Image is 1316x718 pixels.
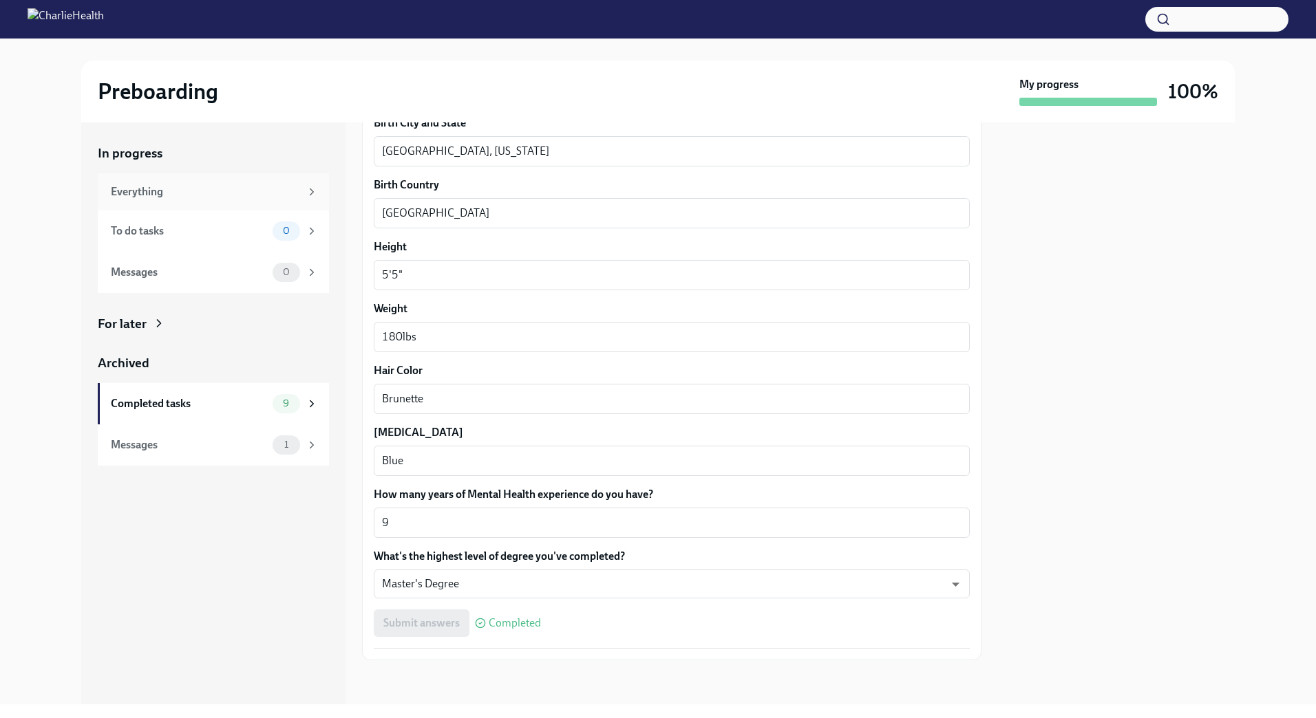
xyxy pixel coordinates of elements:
[275,226,298,236] span: 0
[374,487,970,502] label: How many years of Mental Health experience do you have?
[275,398,297,409] span: 9
[382,329,962,345] textarea: 180lbs
[382,205,962,221] textarea: [GEOGRAPHIC_DATA]
[374,569,970,598] div: Master's Degree
[276,439,297,450] span: 1
[374,301,970,316] label: Weight
[374,425,970,440] label: [MEDICAL_DATA]
[489,618,541,629] span: Completed
[98,252,329,293] a: Messages0
[111,184,300,199] div: Everything
[98,383,329,424] a: Completed tasks9
[111,437,267,453] div: Messages
[374,116,970,131] label: Birth City and State
[382,391,962,407] textarea: Brunette
[382,143,962,160] textarea: [GEOGRAPHIC_DATA], [US_STATE]
[275,267,298,277] span: 0
[382,267,962,283] textarea: 5'5"
[98,144,329,162] a: In progress
[374,549,970,564] label: What's the highest level of degree you've completed?
[111,224,267,239] div: To do tasks
[98,315,147,333] div: For later
[1168,79,1218,104] h3: 100%
[1019,77,1079,92] strong: My progress
[28,8,104,30] img: CharlieHealth
[382,514,962,531] textarea: 9
[98,424,329,466] a: Messages1
[382,453,962,469] textarea: Blue
[98,354,329,372] a: Archived
[374,363,970,378] label: Hair Color
[98,173,329,210] a: Everything
[98,315,329,333] a: For later
[111,396,267,411] div: Completed tasks
[98,210,329,252] a: To do tasks0
[111,265,267,280] div: Messages
[374,239,970,254] label: Height
[98,78,218,105] h2: Preboarding
[374,177,970,193] label: Birth Country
